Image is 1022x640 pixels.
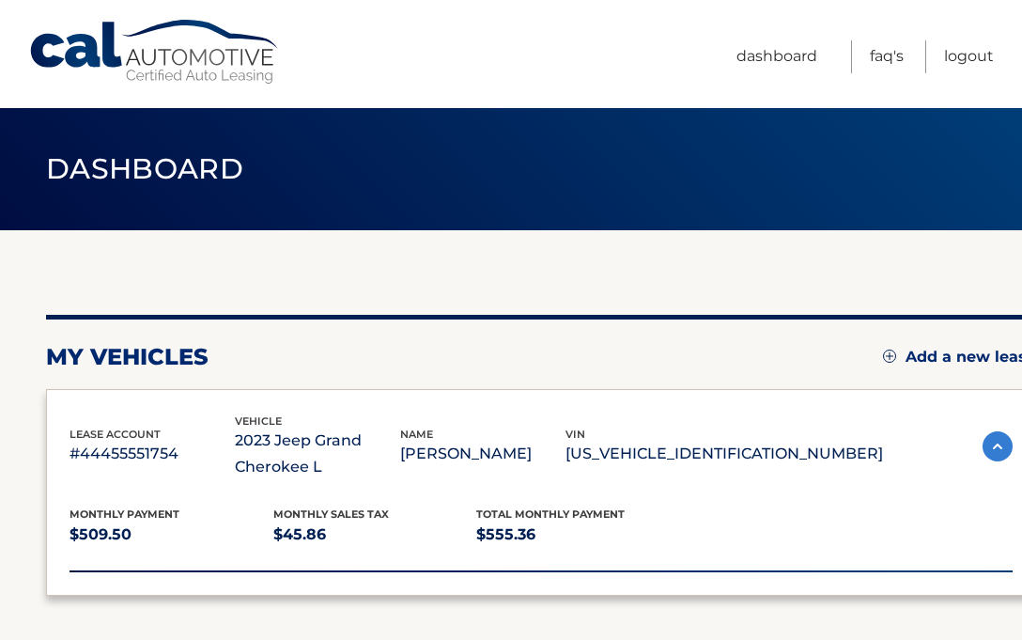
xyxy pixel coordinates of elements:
[70,441,235,467] p: #44455551754
[28,19,282,86] a: Cal Automotive
[983,431,1013,461] img: accordion-active.svg
[476,507,625,521] span: Total Monthly Payment
[235,414,282,428] span: vehicle
[870,40,904,73] a: FAQ's
[400,441,565,467] p: [PERSON_NAME]
[944,40,994,73] a: Logout
[46,151,243,186] span: Dashboard
[46,343,209,371] h2: my vehicles
[273,522,477,548] p: $45.86
[70,507,179,521] span: Monthly Payment
[736,40,817,73] a: Dashboard
[476,522,680,548] p: $555.36
[273,507,389,521] span: Monthly sales Tax
[70,522,273,548] p: $509.50
[235,428,400,480] p: 2023 Jeep Grand Cherokee L
[70,428,161,441] span: lease account
[565,428,585,441] span: vin
[400,428,433,441] span: name
[883,350,896,363] img: add.svg
[565,441,883,467] p: [US_VEHICLE_IDENTIFICATION_NUMBER]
